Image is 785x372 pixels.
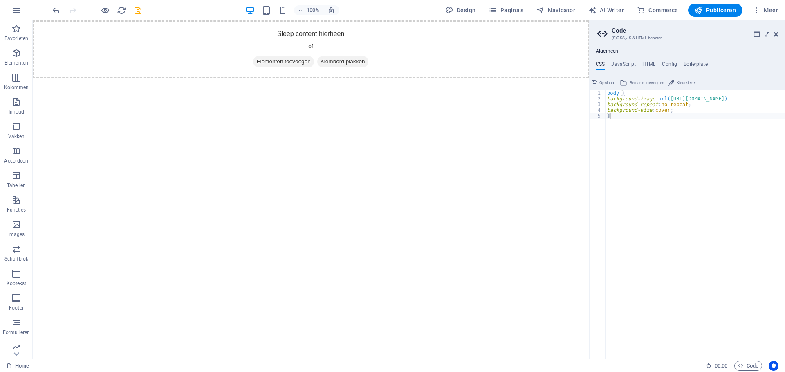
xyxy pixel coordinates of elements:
[52,6,61,15] i: Ongedaan maken: (S)CSS bewerken (Ctrl+Z)
[734,361,762,371] button: Code
[8,133,25,140] p: Vakken
[445,6,476,14] span: Design
[688,4,742,17] button: Publiceren
[133,5,143,15] button: save
[695,6,736,14] span: Publiceren
[684,61,708,70] h4: Boilerplate
[588,6,624,14] span: AI Writer
[591,78,615,88] button: Opslaan
[677,78,696,88] span: Kleurkiezer
[533,4,579,17] button: Navigator
[590,107,606,113] div: 4
[485,4,527,17] button: Pagina's
[611,61,635,70] h4: JavaScript
[662,61,677,70] h4: Config
[715,361,727,371] span: 00 00
[7,280,27,287] p: Koptekst
[294,5,323,15] button: 100%
[590,96,606,102] div: 2
[3,329,30,336] p: Formulieren
[596,61,605,70] h4: CSS
[630,78,664,88] span: Bestand toevoegen
[117,6,126,15] i: Pagina opnieuw laden
[596,48,618,55] h4: Algemeen
[220,36,281,47] span: Elementen toevoegen
[133,6,143,15] i: Opslaan (Ctrl+S)
[590,102,606,107] div: 3
[4,60,28,66] p: Elementen
[9,305,24,311] p: Footer
[306,5,319,15] h6: 100%
[7,207,26,213] p: Functies
[4,84,29,91] p: Kolommen
[667,78,697,88] button: Kleurkiezer
[637,6,678,14] span: Commerce
[536,6,575,14] span: Navigator
[8,231,25,238] p: Images
[749,4,781,17] button: Meer
[585,4,627,17] button: AI Writer
[442,4,479,17] button: Design
[599,78,614,88] span: Opslaan
[9,109,25,115] p: Inhoud
[590,113,606,119] div: 5
[327,7,335,14] i: Stel bij het wijzigen van de grootte van de weergegeven website automatisch het juist zoomniveau ...
[117,5,126,15] button: reload
[706,361,728,371] h6: Sessietijd
[619,78,666,88] button: Bestand toevoegen
[612,27,778,34] h2: Code
[7,182,26,189] p: Tabellen
[51,5,61,15] button: undo
[4,158,28,164] p: Accordeon
[738,361,758,371] span: Code
[285,36,336,47] span: Klembord plakken
[7,361,29,371] a: Klik om selectie op te heffen, dubbelklik om Pagina's te open
[634,4,682,17] button: Commerce
[4,35,28,42] p: Favorieten
[590,90,606,96] div: 1
[769,361,778,371] button: Usercentrics
[752,6,778,14] span: Meer
[720,363,722,369] span: :
[100,5,110,15] button: Klik hier om de voorbeeldmodus te verlaten en verder te gaan met bewerken
[612,34,762,42] h3: (S)CSS, JS & HTML beheren
[489,6,523,14] span: Pagina's
[642,61,656,70] h4: HTML
[4,256,28,262] p: Schuifblok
